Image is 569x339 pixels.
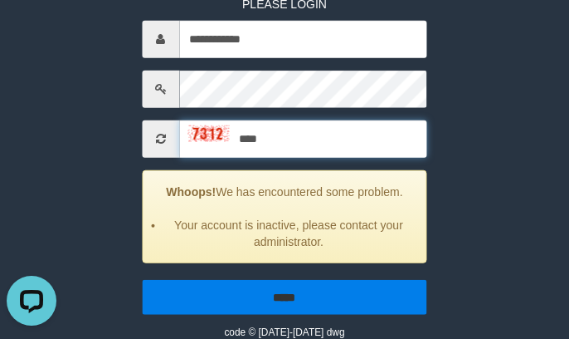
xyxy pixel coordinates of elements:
[224,326,344,337] small: code © [DATE]-[DATE] dwg
[188,125,230,142] img: captcha
[143,169,427,263] div: We has encountered some problem.
[166,184,216,198] strong: Whoops!
[7,7,56,56] button: Open LiveChat chat widget
[164,216,414,249] li: Your account is inactive, please contact your administrator.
